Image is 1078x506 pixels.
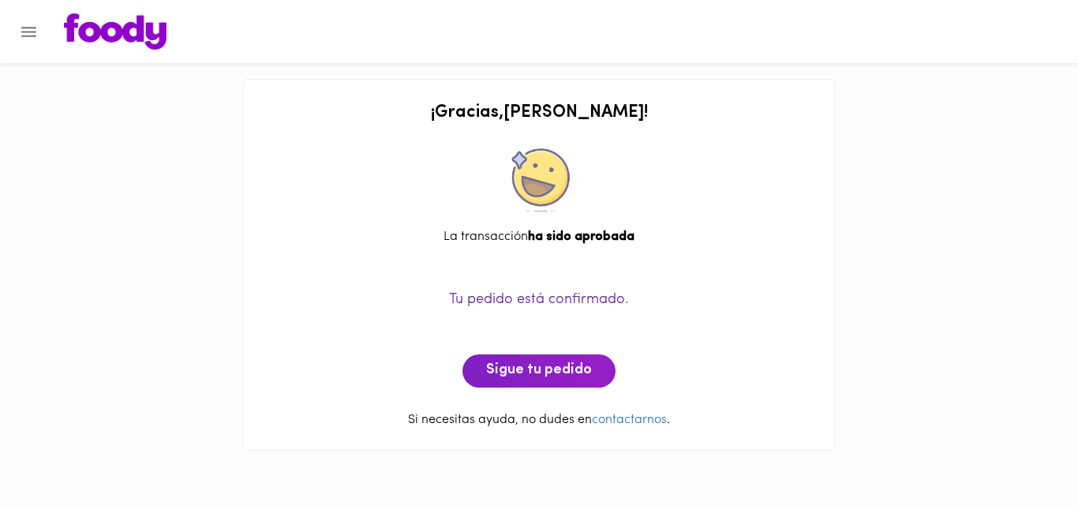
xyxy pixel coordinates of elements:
img: logo.png [64,13,167,50]
a: contactarnos [592,414,667,426]
img: approved.png [507,148,571,212]
b: ha sido aprobada [528,231,634,243]
p: Si necesitas ayuda, no dudes en . [260,411,818,429]
iframe: Messagebird Livechat Widget [986,414,1062,490]
span: Tu pedido está confirmado. [449,293,629,307]
button: Sigue tu pedido [462,354,616,388]
h2: ¡ Gracias , [PERSON_NAME] ! [260,103,818,122]
span: Sigue tu pedido [486,362,592,380]
div: La transacción [260,228,818,246]
button: Menu [9,13,48,51]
